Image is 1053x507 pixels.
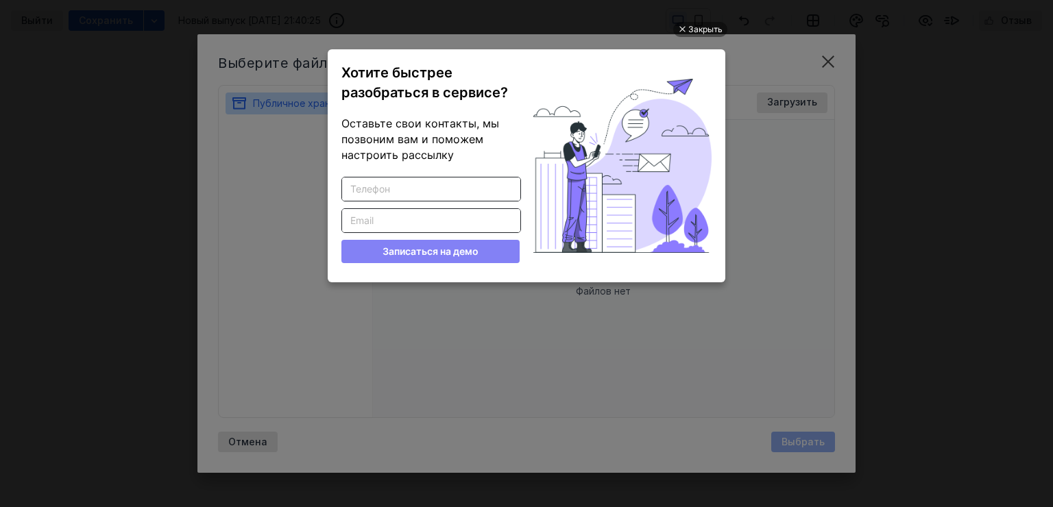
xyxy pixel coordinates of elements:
[341,240,520,263] button: Записаться на демо
[341,116,499,162] span: Оставьте свои контакты, мы позвоним вам и поможем настроить рассылку
[342,177,520,201] input: Телефон
[341,64,508,101] span: Хотите быстрее разобраться в сервисе?
[688,22,723,37] div: Закрыть
[342,209,520,232] input: Email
